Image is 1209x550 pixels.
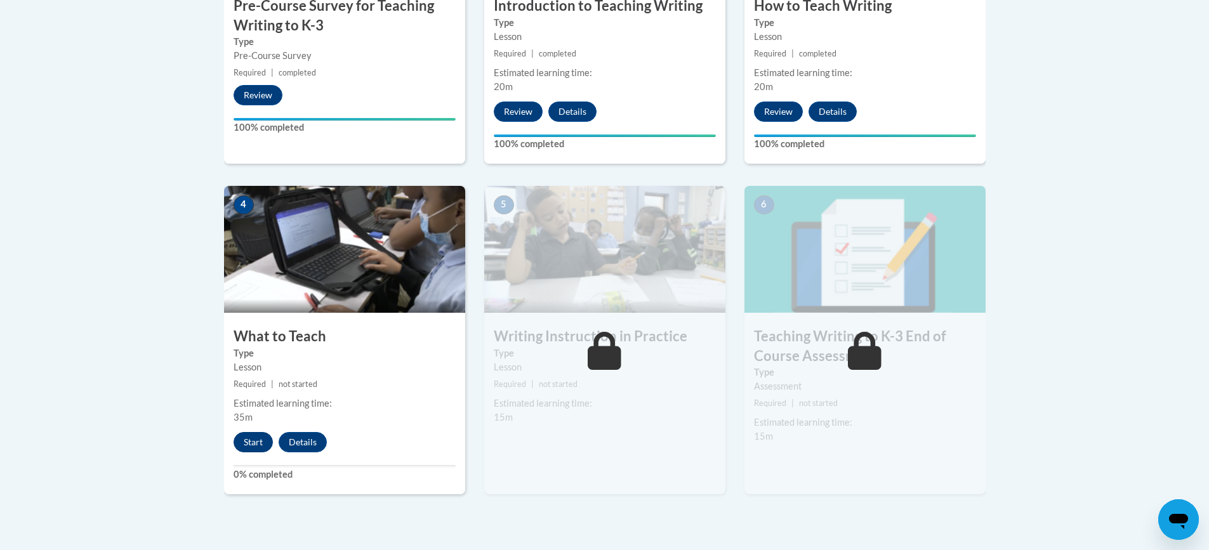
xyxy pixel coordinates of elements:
div: Your progress [494,134,716,137]
span: 15m [494,412,513,422]
label: Type [494,16,716,30]
span: not started [799,398,838,408]
span: Required [754,398,786,408]
span: Required [494,379,526,389]
span: | [271,68,274,77]
img: Course Image [744,186,986,313]
span: | [791,49,794,58]
span: 5 [494,195,514,214]
span: completed [799,49,836,58]
span: 4 [234,195,254,214]
h3: What to Teach [224,327,465,346]
span: 20m [494,81,513,92]
button: Review [754,101,803,122]
button: Details [279,432,327,452]
label: Type [754,365,976,379]
h3: Writing Instruction in Practice [484,327,725,346]
button: Details [809,101,857,122]
div: Your progress [234,118,456,121]
div: Estimated learning time: [754,416,976,429]
div: Estimated learning time: [754,66,976,80]
label: Type [754,16,976,30]
h3: Teaching Writing to K-3 End of Course Assessment [744,327,986,366]
span: not started [279,379,317,389]
div: Assessment [754,379,976,393]
div: Lesson [494,360,716,374]
label: Type [494,346,716,360]
span: Required [234,379,266,389]
button: Start [234,432,273,452]
span: Required [754,49,786,58]
label: 100% completed [234,121,456,134]
span: Required [494,49,526,58]
img: Course Image [224,186,465,313]
button: Review [494,101,543,122]
label: 100% completed [754,137,976,151]
img: Course Image [484,186,725,313]
iframe: Button to launch messaging window [1158,499,1199,540]
span: | [791,398,794,408]
span: completed [279,68,316,77]
div: Lesson [234,360,456,374]
div: Estimated learning time: [234,396,456,410]
span: 15m [754,431,773,442]
label: 0% completed [234,468,456,481]
span: not started [539,379,578,389]
span: completed [539,49,576,58]
label: 100% completed [494,137,716,151]
div: Your progress [754,134,976,137]
span: | [531,49,534,58]
span: 20m [754,81,773,92]
div: Estimated learning time: [494,66,716,80]
div: Lesson [494,30,716,44]
span: 6 [754,195,774,214]
label: Type [234,346,456,360]
label: Type [234,35,456,49]
div: Estimated learning time: [494,396,716,410]
button: Review [234,85,282,105]
button: Details [548,101,597,122]
span: Required [234,68,266,77]
div: Pre-Course Survey [234,49,456,63]
div: Lesson [754,30,976,44]
span: | [271,379,274,389]
span: | [531,379,534,389]
span: 35m [234,412,253,422]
